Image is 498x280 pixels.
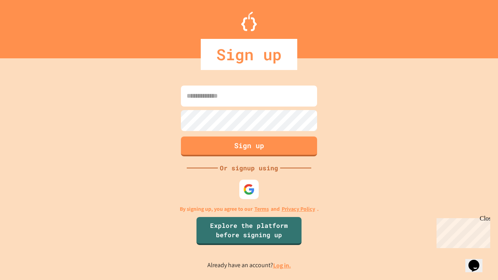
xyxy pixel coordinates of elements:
[243,184,255,195] img: google-icon.svg
[201,39,297,70] div: Sign up
[433,215,490,248] iframe: chat widget
[465,249,490,272] iframe: chat widget
[218,163,280,173] div: Or signup using
[196,217,302,245] a: Explore the platform before signing up
[207,261,291,270] p: Already have an account?
[181,136,317,156] button: Sign up
[3,3,54,49] div: Chat with us now!Close
[282,205,315,213] a: Privacy Policy
[273,261,291,269] a: Log in.
[254,205,269,213] a: Terms
[241,12,257,31] img: Logo.svg
[180,205,319,213] p: By signing up, you agree to our and .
